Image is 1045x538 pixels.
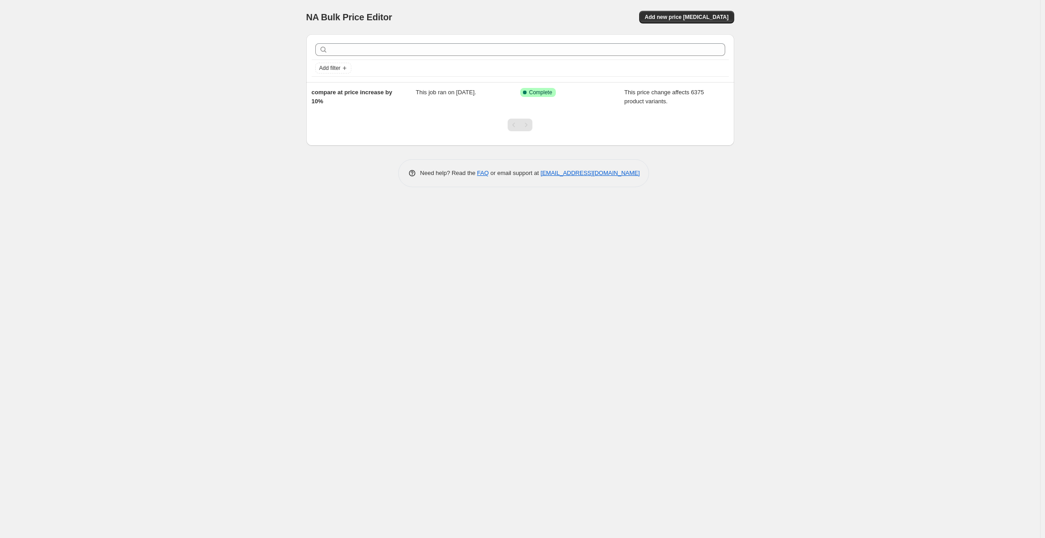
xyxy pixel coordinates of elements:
[312,89,392,105] span: compare at price increase by 10%
[306,12,392,22] span: NA Bulk Price Editor
[624,89,704,105] span: This price change affects 6375 product variants.
[508,119,532,131] nav: Pagination
[639,11,734,23] button: Add new price [MEDICAL_DATA]
[315,63,351,74] button: Add filter
[416,89,476,96] span: This job ran on [DATE].
[489,170,541,176] span: or email support at
[319,64,341,72] span: Add filter
[645,14,728,21] span: Add new price [MEDICAL_DATA]
[477,170,489,176] a: FAQ
[529,89,552,96] span: Complete
[420,170,477,176] span: Need help? Read the
[541,170,640,176] a: [EMAIL_ADDRESS][DOMAIN_NAME]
